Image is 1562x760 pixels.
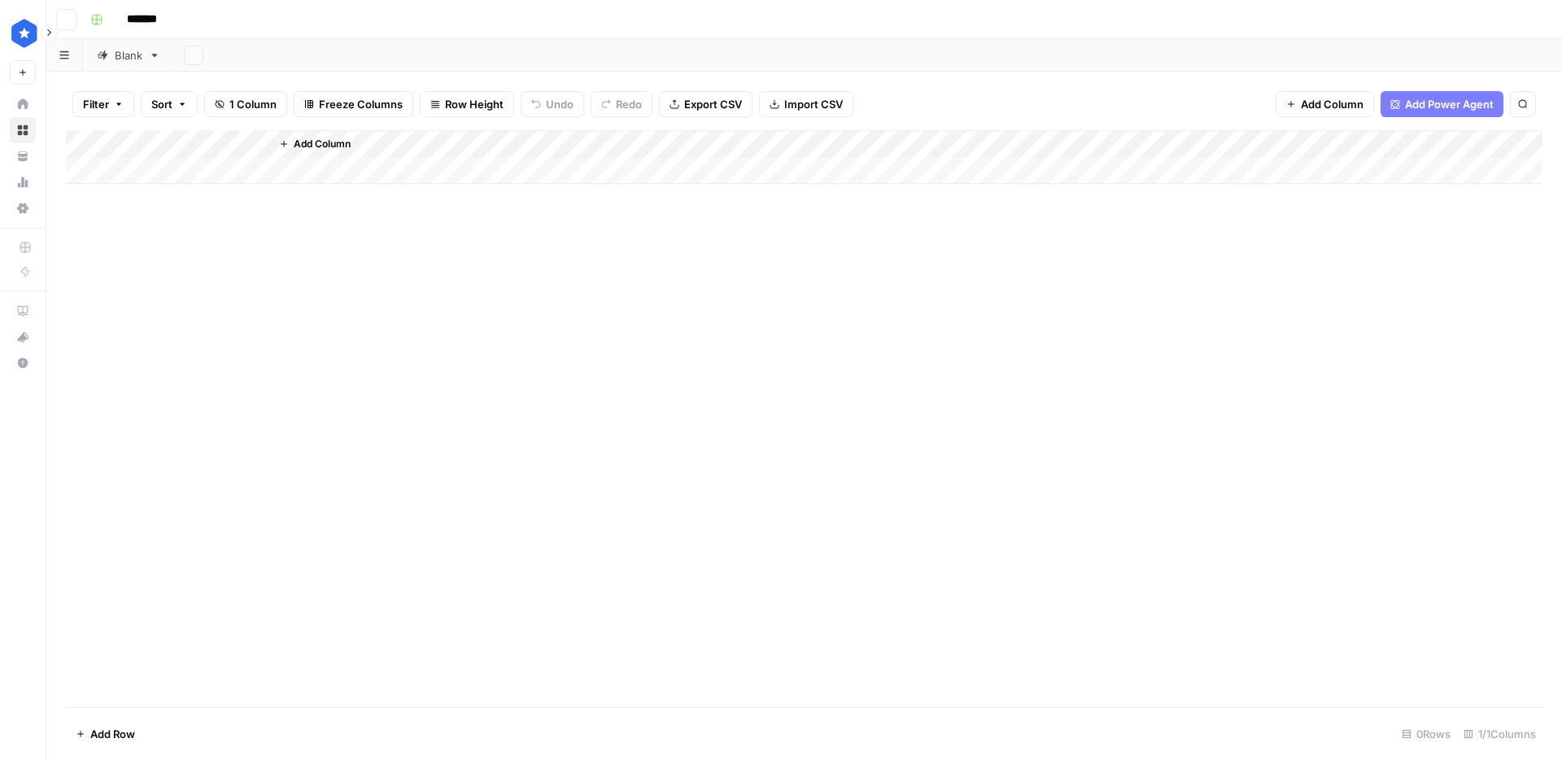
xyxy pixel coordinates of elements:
[10,91,36,117] a: Home
[10,117,36,143] a: Browse
[659,91,753,117] button: Export CSV
[591,91,652,117] button: Redo
[10,19,39,48] img: ConsumerAffairs Logo
[684,96,742,112] span: Export CSV
[759,91,853,117] button: Import CSV
[1405,96,1494,112] span: Add Power Agent
[319,96,403,112] span: Freeze Columns
[546,96,574,112] span: Undo
[90,726,135,742] span: Add Row
[273,133,357,155] button: Add Column
[10,324,36,350] button: What's new?
[10,195,36,221] a: Settings
[1301,96,1363,112] span: Add Column
[141,91,198,117] button: Sort
[204,91,287,117] button: 1 Column
[66,721,145,747] button: Add Row
[521,91,584,117] button: Undo
[10,298,36,324] a: AirOps Academy
[229,96,277,112] span: 1 Column
[10,13,36,54] button: Workspace: ConsumerAffairs
[784,96,843,112] span: Import CSV
[10,350,36,376] button: Help + Support
[294,91,413,117] button: Freeze Columns
[616,96,642,112] span: Redo
[72,91,134,117] button: Filter
[1395,721,1457,747] div: 0 Rows
[445,96,504,112] span: Row Height
[294,137,351,151] span: Add Column
[83,39,174,72] a: Blank
[10,143,36,169] a: Your Data
[115,47,142,63] div: Blank
[1276,91,1374,117] button: Add Column
[1381,91,1503,117] button: Add Power Agent
[83,96,109,112] span: Filter
[10,169,36,195] a: Usage
[1457,721,1542,747] div: 1/1 Columns
[420,91,514,117] button: Row Height
[11,325,35,349] div: What's new?
[151,96,172,112] span: Sort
